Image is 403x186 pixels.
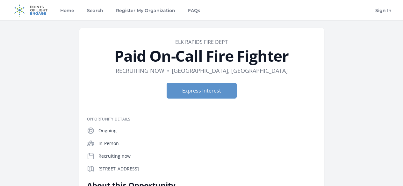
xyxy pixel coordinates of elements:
[98,166,316,172] p: [STREET_ADDRESS]
[167,66,169,75] div: •
[87,117,316,122] h3: Opportunity Details
[116,66,164,75] dd: Recruiting now
[98,153,316,159] p: Recruiting now
[87,48,316,64] h1: Paid On-Call Fire Fighter
[175,38,228,45] a: Elk Rapids Fire Dept
[98,127,316,134] p: Ongoing
[167,83,237,99] button: Express Interest
[172,66,288,75] dd: [GEOGRAPHIC_DATA], [GEOGRAPHIC_DATA]
[98,140,316,147] p: In-Person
